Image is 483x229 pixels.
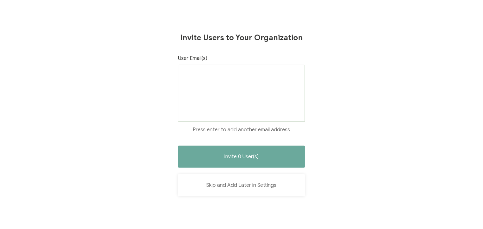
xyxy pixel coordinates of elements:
span: Invite 0 User(s) [224,154,259,159]
button: Skip and Add Later in Settings [178,174,305,196]
h1: Invite Users to Your Organization [180,33,303,43]
span: Press enter to add another email address [193,127,290,133]
button: Invite 0 User(s) [178,146,305,168]
iframe: Chat Widget [451,199,483,229]
span: User Email(s) [178,55,207,62]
